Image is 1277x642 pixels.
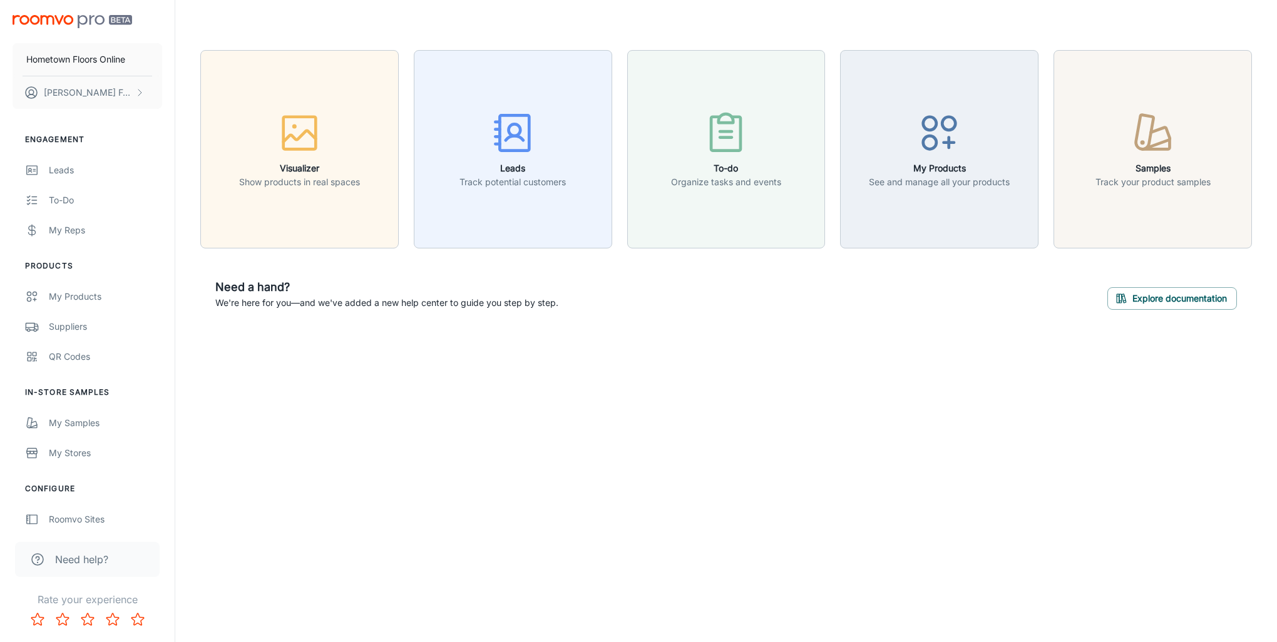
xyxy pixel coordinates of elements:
button: My ProductsSee and manage all your products [840,50,1039,248]
div: To-do [49,193,162,207]
p: Show products in real spaces [239,175,360,189]
p: Track potential customers [459,175,566,189]
img: Roomvo PRO Beta [13,15,132,28]
h6: My Products [869,161,1010,175]
div: My Reps [49,223,162,237]
p: See and manage all your products [869,175,1010,189]
button: To-doOrganize tasks and events [627,50,826,248]
button: SamplesTrack your product samples [1054,50,1252,248]
p: Hometown Floors Online [26,53,125,66]
p: Organize tasks and events [671,175,781,189]
div: My Products [49,290,162,303]
h6: Samples [1095,161,1211,175]
button: [PERSON_NAME] Foulon [13,76,162,109]
h6: To-do [671,161,781,175]
p: [PERSON_NAME] Foulon [44,86,132,99]
a: Explore documentation [1107,291,1237,303]
div: Suppliers [49,320,162,334]
button: Explore documentation [1107,287,1237,310]
a: To-doOrganize tasks and events [627,142,826,155]
p: We're here for you—and we've added a new help center to guide you step by step. [215,296,558,310]
a: SamplesTrack your product samples [1054,142,1252,155]
a: My ProductsSee and manage all your products [840,142,1039,155]
div: Leads [49,163,162,177]
h6: Visualizer [239,161,360,175]
h6: Need a hand? [215,278,558,296]
button: VisualizerShow products in real spaces [200,50,399,248]
button: LeadsTrack potential customers [414,50,612,248]
button: Hometown Floors Online [13,43,162,76]
div: QR Codes [49,350,162,364]
a: LeadsTrack potential customers [414,142,612,155]
p: Track your product samples [1095,175,1211,189]
h6: Leads [459,161,566,175]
